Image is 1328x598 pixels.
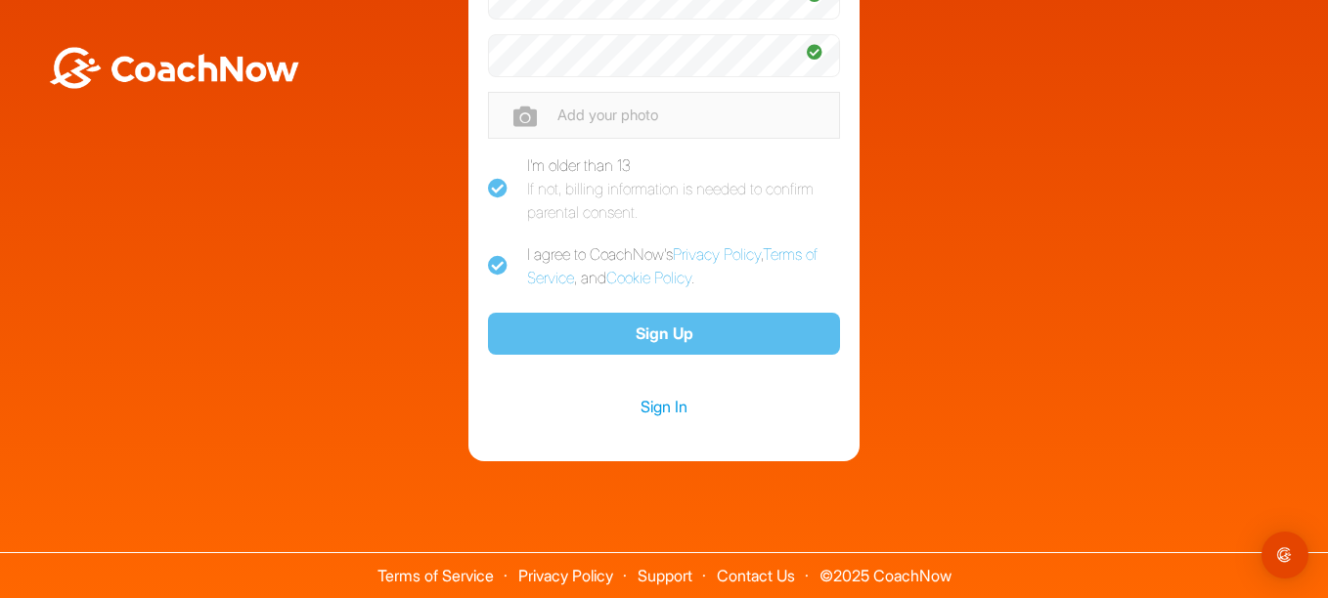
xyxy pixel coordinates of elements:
[518,566,613,585] a: Privacy Policy
[638,566,692,585] a: Support
[717,566,795,585] a: Contact Us
[810,553,961,583] span: © 2025 CoachNow
[377,566,494,585] a: Terms of Service
[527,153,840,224] div: I'm older than 13
[527,177,840,224] div: If not, billing information is needed to confirm parental consent.
[1262,532,1308,578] div: Open Intercom Messenger
[488,313,840,355] button: Sign Up
[488,394,840,419] a: Sign In
[606,268,691,287] a: Cookie Policy
[488,242,840,289] label: I agree to CoachNow's , , and .
[673,244,761,264] a: Privacy Policy
[47,47,301,89] img: BwLJSsUCoWCh5upNqxVrqldRgqLPVwmV24tXu5FoVAoFEpwwqQ3VIfuoInZCoVCoTD4vwADAC3ZFMkVEQFDAAAAAElFTkSuQmCC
